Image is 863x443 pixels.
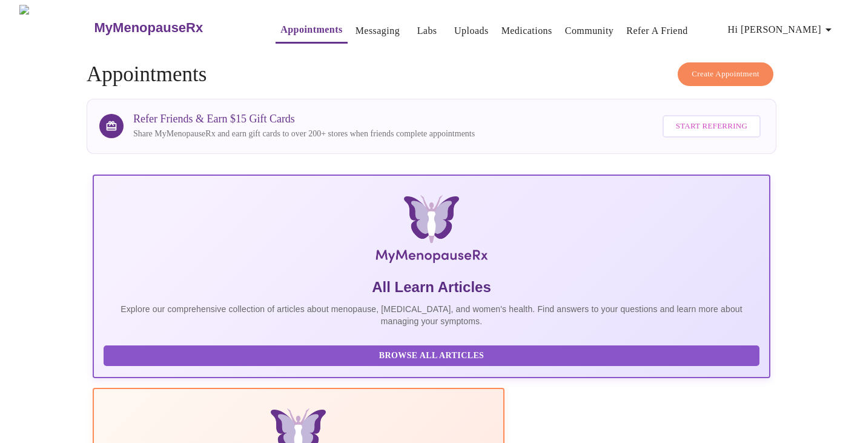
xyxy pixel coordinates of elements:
[133,113,475,125] h3: Refer Friends & Earn $15 Gift Cards
[355,22,400,39] a: Messaging
[205,195,658,268] img: MyMenopauseRx Logo
[104,345,759,367] button: Browse All Articles
[621,19,693,43] button: Refer a Friend
[93,7,251,49] a: MyMenopauseRx
[116,348,747,364] span: Browse All Articles
[660,109,764,144] a: Start Referring
[497,19,557,43] button: Medications
[351,19,405,43] button: Messaging
[454,22,489,39] a: Uploads
[280,21,342,38] a: Appointments
[663,115,761,138] button: Start Referring
[133,128,475,140] p: Share MyMenopauseRx and earn gift cards to over 200+ stores when friends complete appointments
[565,22,614,39] a: Community
[560,19,619,43] button: Community
[626,22,688,39] a: Refer a Friend
[408,19,446,43] button: Labs
[87,62,776,87] h4: Appointments
[94,20,203,36] h3: MyMenopauseRx
[676,119,747,133] span: Start Referring
[728,21,836,38] span: Hi [PERSON_NAME]
[417,22,437,39] a: Labs
[276,18,347,44] button: Appointments
[19,5,93,50] img: MyMenopauseRx Logo
[678,62,773,86] button: Create Appointment
[104,278,759,297] h5: All Learn Articles
[104,350,762,360] a: Browse All Articles
[692,67,759,81] span: Create Appointment
[501,22,552,39] a: Medications
[104,303,759,327] p: Explore our comprehensive collection of articles about menopause, [MEDICAL_DATA], and women's hea...
[723,18,841,42] button: Hi [PERSON_NAME]
[449,19,494,43] button: Uploads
